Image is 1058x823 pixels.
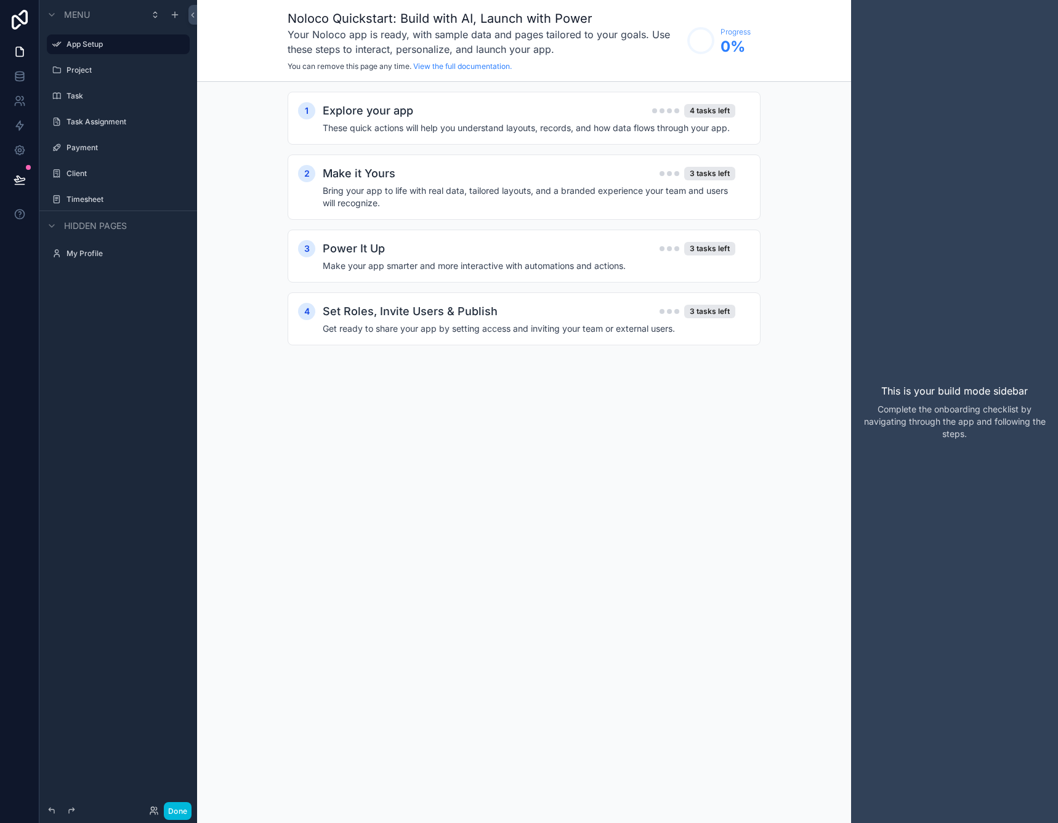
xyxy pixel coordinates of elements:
[67,117,182,127] label: Task Assignment
[413,62,512,71] a: View the full documentation.
[64,220,127,232] span: Hidden pages
[67,143,182,153] label: Payment
[67,169,182,179] label: Client
[288,62,411,71] span: You can remove this page any time.
[288,27,681,57] h3: Your Noloco app is ready, with sample data and pages tailored to your goals. Use these steps to i...
[67,249,182,259] label: My Profile
[861,403,1048,440] p: Complete the onboarding checklist by navigating through the app and following the steps.
[67,195,182,204] label: Timesheet
[881,383,1028,398] p: This is your build mode sidebar
[67,65,182,75] label: Project
[64,9,90,21] span: Menu
[721,37,751,57] span: 0 %
[164,802,192,820] button: Done
[67,39,182,49] label: App Setup
[67,91,182,101] label: Task
[288,10,681,27] h1: Noloco Quickstart: Build with AI, Launch with Power
[721,27,751,37] span: Progress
